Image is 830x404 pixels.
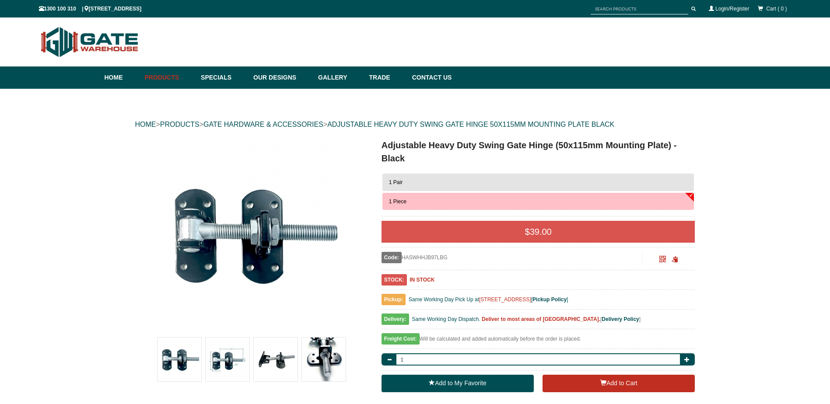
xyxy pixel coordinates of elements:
[39,22,141,62] img: Gate Warehouse
[382,174,694,191] button: 1 Pair
[389,179,403,185] span: 1 Pair
[196,66,249,89] a: Specials
[409,296,568,303] span: Same Working Day Pick Up at [ ]
[659,257,666,263] a: Click to enlarge and scan to share.
[382,274,407,286] span: STOCK:
[160,121,200,128] a: PRODUCTS
[249,66,314,89] a: Our Designs
[140,66,197,89] a: Products
[254,338,298,381] img: Adjustable Heavy Duty Swing Gate Hinge (50x115mm Mounting Plate) - Black
[389,199,406,205] span: 1 Piece
[382,221,695,243] div: $
[135,121,156,128] a: HOME
[158,338,201,381] img: Adjustable Heavy Duty Swing Gate Hinge (50x115mm Mounting Plate) - Black
[314,66,364,89] a: Gallery
[327,121,614,128] a: ADJUSTABLE HEAVY DUTY SWING GATE HINGE 50X115MM MOUNTING PLATE BLACK
[382,334,695,349] div: Will be calculated and added automatically before the order is placed.
[715,6,749,12] a: Login/Register
[382,294,406,305] span: Pickup:
[364,66,407,89] a: Trade
[530,227,552,237] span: 39.00
[408,66,452,89] a: Contact Us
[412,316,480,322] span: Same Working Day Dispatch.
[672,256,678,263] span: Click to copy the URL
[532,296,567,303] a: Pickup Policy
[136,139,368,331] a: Adjustable Heavy Duty Swing Gate Hinge (50x115mm Mounting Plate) - Black - 1 Piece - Gate Warehouse
[602,316,639,322] a: Delivery Policy
[382,375,534,392] a: Add to My Favorite
[591,3,688,14] input: SEARCH PRODUCTS
[382,139,695,165] h1: Adjustable Heavy Duty Swing Gate Hinge (50x115mm Mounting Plate) - Black
[382,314,695,329] div: [ ]
[382,193,694,210] button: 1 Piece
[382,252,643,263] div: HASWHHJB97LBG
[39,6,142,12] span: 1300 100 310 | [STREET_ADDRESS]
[135,111,695,139] div: > > >
[382,252,402,263] span: Code:
[410,277,434,283] b: IN STOCK
[766,6,787,12] span: Cart ( 0 )
[382,313,409,325] span: Delivery:
[105,66,140,89] a: Home
[206,338,249,381] img: Adjustable Heavy Duty Swing Gate Hinge (50x115mm Mounting Plate) - Black
[543,375,695,392] button: Add to Cart
[382,333,420,345] span: Freight Cost:
[482,316,600,322] b: Deliver to most areas of [GEOGRAPHIC_DATA].
[203,121,323,128] a: GATE HARDWARE & ACCESSORIES
[479,296,531,303] a: [STREET_ADDRESS]
[302,338,346,381] img: Adjustable Heavy Duty Swing Gate Hinge (50x115mm Mounting Plate) - Black
[155,139,348,331] img: Adjustable Heavy Duty Swing Gate Hinge (50x115mm Mounting Plate) - Black - 1 Piece - Gate Warehouse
